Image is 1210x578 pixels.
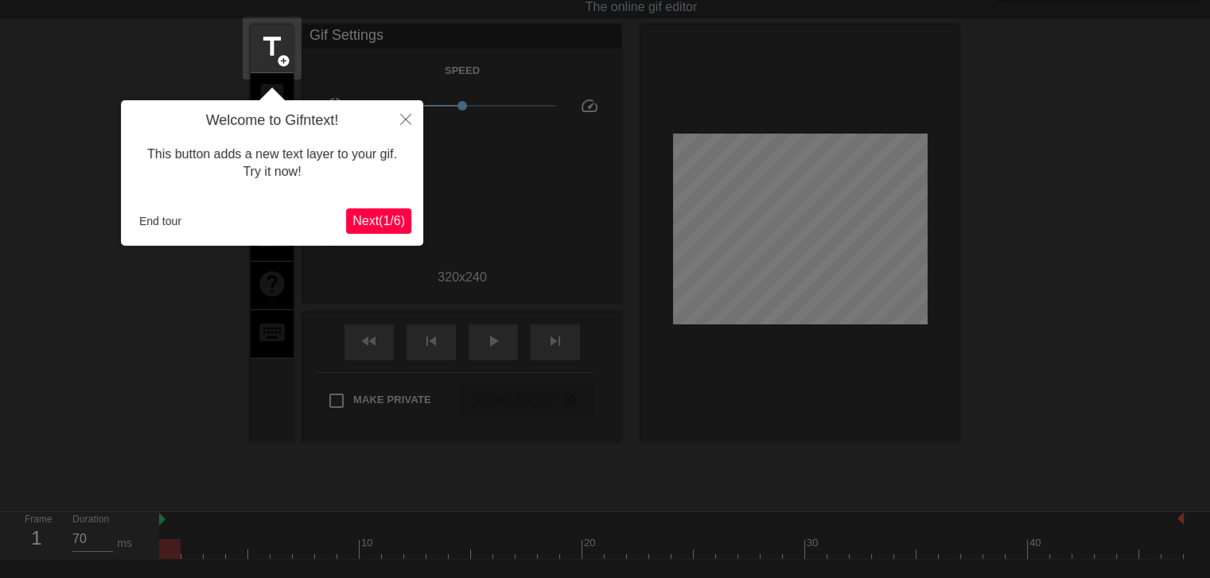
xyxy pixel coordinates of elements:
[133,209,188,233] button: End tour
[133,130,411,197] div: This button adds a new text layer to your gif. Try it now!
[388,100,423,137] button: Close
[346,208,411,234] button: Next
[133,112,411,130] h4: Welcome to Gifntext!
[352,214,405,227] span: Next ( 1 / 6 )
